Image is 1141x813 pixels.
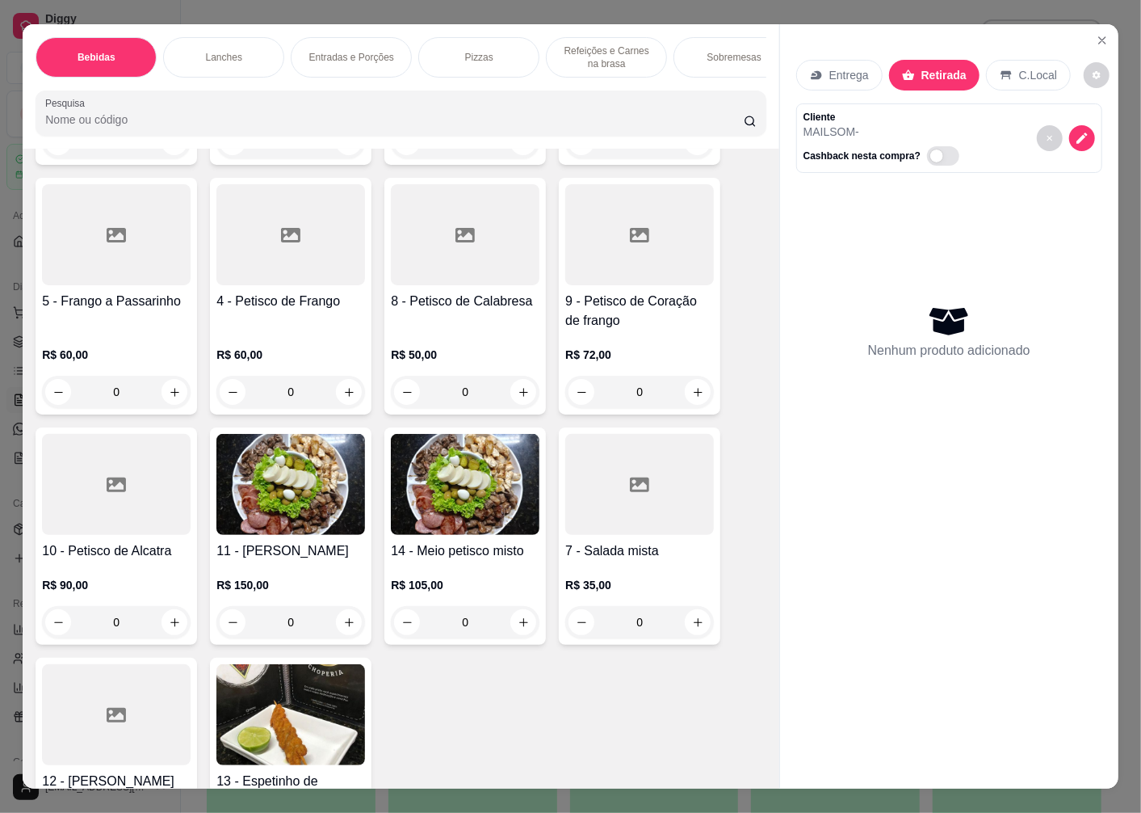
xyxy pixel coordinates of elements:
label: Automatic updates [927,146,966,166]
button: increase-product-quantity [685,609,711,635]
button: decrease-product-quantity [1084,62,1110,88]
img: product-image [391,434,539,535]
button: increase-product-quantity [162,379,187,405]
p: Nenhum produto adicionado [868,341,1030,360]
button: decrease-product-quantity [568,609,594,635]
h4: 7 - Salada mista [565,541,714,561]
p: R$ 60,00 [216,347,365,363]
p: R$ 72,00 [565,347,714,363]
img: product-image [216,434,365,535]
p: Refeições e Carnes na brasa [560,44,653,70]
p: Lanches [206,51,242,64]
p: Pizzas [465,51,493,64]
input: Pesquisa [45,112,744,128]
img: product-image [216,664,365,765]
button: decrease-product-quantity [1069,125,1095,151]
p: R$ 90,00 [42,577,191,593]
button: decrease-product-quantity [45,379,71,405]
p: Cliente [803,111,966,124]
p: MAILSOM - [803,124,966,140]
p: R$ 50,00 [391,347,539,363]
p: C.Local [1019,67,1057,83]
label: Pesquisa [45,96,90,110]
p: R$ 105,00 [391,577,539,593]
h4: 13 - Espetinho de camarão [216,772,365,811]
p: Sobremesas [707,51,761,64]
h4: 10 - Petisco de Alcatra [42,541,191,561]
button: decrease-product-quantity [1037,125,1063,151]
p: R$ 150,00 [216,577,365,593]
h4: 11 - [PERSON_NAME] [216,541,365,561]
p: Retirada [921,67,967,83]
p: Bebidas [78,51,115,64]
p: Entradas e Porções [309,51,394,64]
h4: 8 - Petisco de Calabresa [391,292,539,311]
h4: 5 - Frango a Passarinho [42,292,191,311]
p: Entrega [829,67,869,83]
h4: 14 - Meio petisco misto [391,541,539,561]
p: R$ 60,00 [42,347,191,363]
h4: 12 - [PERSON_NAME] [42,772,191,791]
p: R$ 35,00 [565,577,714,593]
button: Close [1089,27,1115,53]
h4: 4 - Petisco de Frango [216,292,365,311]
p: Cashback nesta compra? [803,150,921,162]
h4: 9 - Petisco de Coração de frango [565,292,714,331]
